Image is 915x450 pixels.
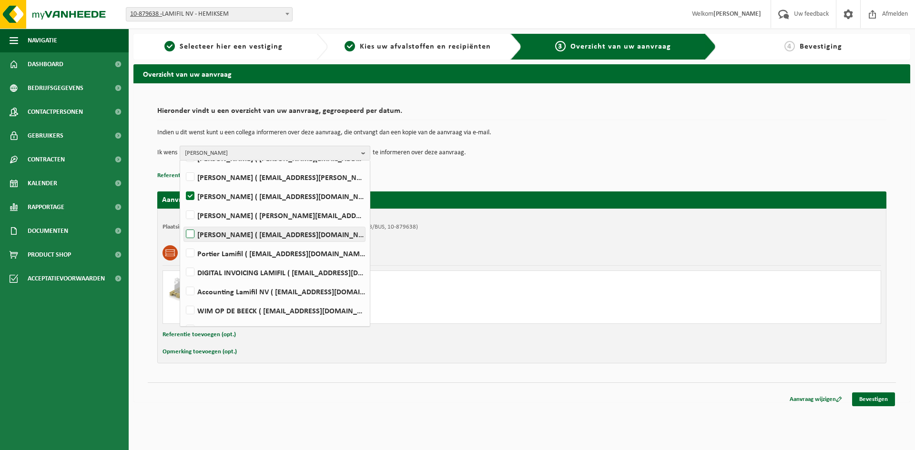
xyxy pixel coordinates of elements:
h2: Overzicht van uw aanvraag [133,64,910,83]
p: te informeren over deze aanvraag. [373,146,466,160]
span: Kalender [28,171,57,195]
span: Navigatie [28,29,57,52]
strong: [PERSON_NAME] [713,10,761,18]
a: Bevestigen [852,392,895,406]
strong: Plaatsingsadres: [163,224,204,230]
span: Bedrijfsgegevens [28,76,83,100]
span: Rapportage [28,195,64,219]
span: 4 [784,41,795,51]
label: [PERSON_NAME] ( [PERSON_NAME][EMAIL_ADDRESS][DOMAIN_NAME] ) [184,208,365,222]
span: Overzicht van uw aanvraag [570,43,671,50]
span: 10-879638 - LAMIFIL NV - HEMIKSEM [126,8,292,21]
label: [PERSON_NAME] ( [EMAIL_ADDRESS][PERSON_NAME][DOMAIN_NAME] ) [184,170,365,184]
tcxspan: Call 10-879638 - via 3CX [130,10,162,18]
label: WIM OP DE BEECK ( [EMAIL_ADDRESS][DOMAIN_NAME] ) [184,303,365,318]
span: 3 [555,41,566,51]
span: Gebruikers [28,124,63,148]
div: Aantal leveren: 0 [206,311,560,319]
span: Acceptatievoorwaarden [28,267,105,290]
p: Ik wens [157,146,177,160]
img: LP-PA-00000-WDN-11.png [168,276,196,304]
a: 1Selecteer hier een vestiging [138,41,309,52]
div: Aantal ophalen : 130 [206,303,560,311]
h2: Hieronder vindt u een overzicht van uw aanvraag, gegroepeerd per datum. [157,107,886,120]
label: [PERSON_NAME] ( [EMAIL_ADDRESS][PERSON_NAME][DOMAIN_NAME] ) [184,322,365,337]
span: Documenten [28,219,68,243]
a: Aanvraag wijzigen [783,392,849,406]
button: Referentie toevoegen (opt.) [163,329,236,341]
span: 2 [345,41,355,51]
span: Contactpersonen [28,100,83,124]
button: [PERSON_NAME] [180,146,370,160]
button: Opmerking toevoegen (opt.) [163,346,237,358]
span: 1 [164,41,175,51]
span: Kies uw afvalstoffen en recipiënten [360,43,491,50]
span: 10-879638 - LAMIFIL NV - HEMIKSEM [126,7,293,21]
span: Bevestiging [800,43,842,50]
button: Referentie toevoegen (opt.) [157,170,231,182]
label: [PERSON_NAME] ( [EMAIL_ADDRESS][DOMAIN_NAME] ) [184,227,365,241]
a: 2Kies uw afvalstoffen en recipiënten [333,41,503,52]
span: Selecteer hier een vestiging [180,43,283,50]
strong: Aanvraag voor [DATE] [162,196,234,204]
label: Accounting Lamifil NV ( [EMAIL_ADDRESS][DOMAIN_NAME] ) [184,284,365,299]
label: Portier Lamifil ( [EMAIL_ADDRESS][DOMAIN_NAME] ) [184,246,365,260]
label: [PERSON_NAME] ( [EMAIL_ADDRESS][DOMAIN_NAME] ) [184,189,365,203]
div: Ophalen en plaatsen lege [206,291,560,299]
span: Product Shop [28,243,71,267]
span: [PERSON_NAME] [185,146,357,160]
span: Dashboard [28,52,63,76]
p: Indien u dit wenst kunt u een collega informeren over deze aanvraag, die ontvangt dan een kopie v... [157,130,886,136]
span: Contracten [28,148,65,171]
label: DIGITAL INVOICING LAMIFIL ( [EMAIL_ADDRESS][DOMAIN_NAME] ) [184,265,365,280]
